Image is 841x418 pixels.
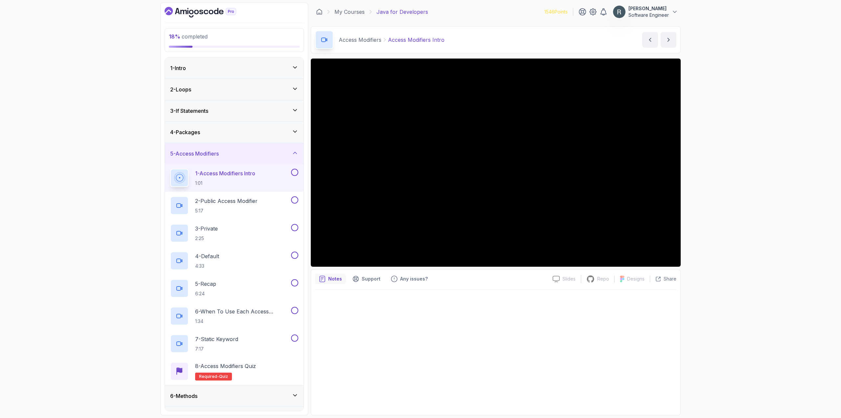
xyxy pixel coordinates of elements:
[170,169,298,187] button: 1-Access Modifiers Intro1:01
[165,7,251,17] a: Dashboard
[170,128,200,136] h3: 4 - Packages
[219,374,228,379] span: quiz
[328,276,342,282] p: Notes
[195,318,290,325] p: 1:34
[195,263,219,269] p: 4:33
[170,196,298,215] button: 2-Public Access Modifier5:17
[376,8,428,16] p: Java for Developers
[165,122,304,143] button: 4-Packages
[544,9,568,15] p: 1546 Points
[311,59,681,267] iframe: 1 - Access Modifiers Intro
[195,235,218,242] p: 2:25
[170,334,298,353] button: 7-Static Keyword7:17
[170,252,298,270] button: 4-Default4:33
[195,180,255,186] p: 1:01
[387,274,432,284] button: Feedback button
[170,64,186,72] h3: 1 - Intro
[613,6,625,18] img: user profile image
[339,36,381,44] p: Access Modifiers
[315,274,346,284] button: notes button
[195,290,216,297] p: 6:24
[165,143,304,164] button: 5-Access Modifiers
[195,346,238,352] p: 7:17
[400,276,428,282] p: Any issues?
[195,169,255,177] p: 1 - Access Modifiers Intro
[170,362,298,381] button: 8-Access Modifiers QuizRequired-quiz
[195,335,238,343] p: 7 - Static Keyword
[349,274,384,284] button: Support button
[642,32,658,48] button: previous content
[334,8,365,16] a: My Courses
[664,276,676,282] p: Share
[170,150,219,158] h3: 5 - Access Modifiers
[170,224,298,242] button: 3-Private2:25
[165,79,304,100] button: 2-Loops
[195,225,218,233] p: 3 - Private
[661,32,676,48] button: next content
[165,385,304,406] button: 6-Methods
[170,86,191,93] h3: 2 - Loops
[195,197,258,205] p: 2 - Public Access Modifier
[170,107,208,115] h3: 3 - If Statements
[628,12,669,18] p: Software Engineer
[597,276,609,282] p: Repo
[195,208,258,214] p: 5:17
[613,5,678,18] button: user profile image[PERSON_NAME]Software Engineer
[195,280,216,288] p: 5 - Recap
[199,374,219,379] span: Required-
[562,276,576,282] p: Slides
[165,100,304,121] button: 3-If Statements
[362,276,380,282] p: Support
[195,307,290,315] p: 6 - When To Use Each Access Modifier
[195,252,219,260] p: 4 - Default
[169,33,208,40] span: completed
[165,58,304,79] button: 1-Intro
[170,279,298,298] button: 5-Recap6:24
[650,276,676,282] button: Share
[628,5,669,12] p: [PERSON_NAME]
[170,307,298,325] button: 6-When To Use Each Access Modifier1:34
[195,362,256,370] p: 8 - Access Modifiers Quiz
[316,9,323,15] a: Dashboard
[388,36,444,44] p: Access Modifiers Intro
[170,392,197,400] h3: 6 - Methods
[169,33,180,40] span: 18 %
[627,276,645,282] p: Designs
